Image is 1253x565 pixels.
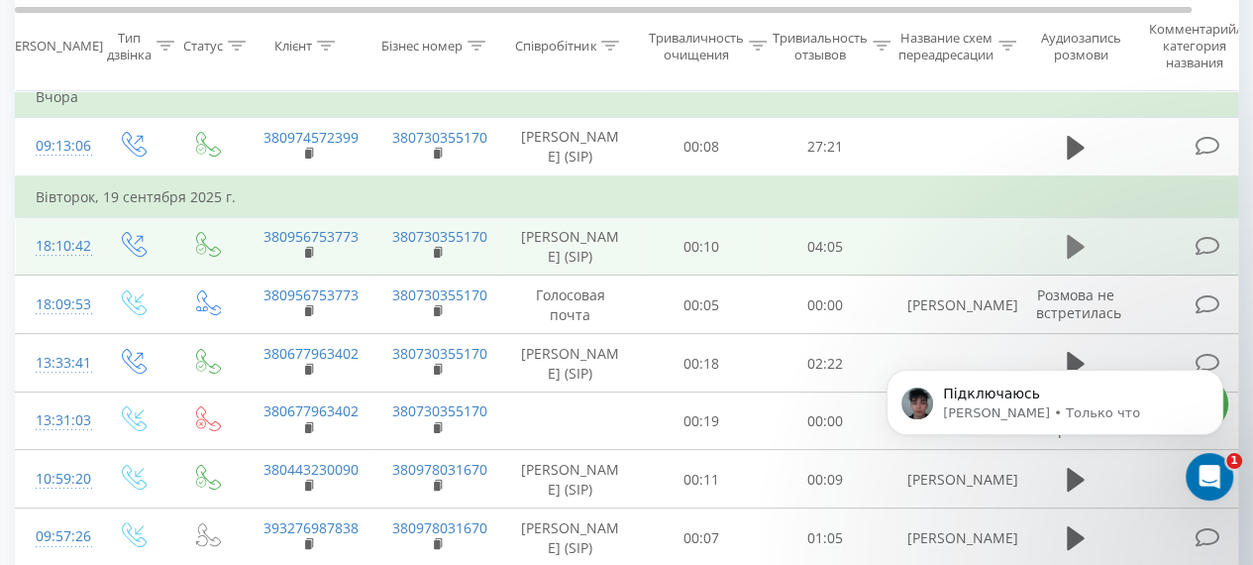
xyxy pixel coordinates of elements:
[3,37,103,55] font: [PERSON_NAME]
[381,37,463,55] font: Бізнес номер
[521,518,619,557] font: [PERSON_NAME] (SIP)
[1149,20,1241,71] font: Комментарий/категория названия
[521,460,619,499] font: [PERSON_NAME] (SIP)
[392,518,487,537] a: 380978031670
[392,227,487,246] a: 380730355170
[683,354,719,373] font: 00:18
[907,528,1018,547] font: [PERSON_NAME]
[898,28,993,62] font: Название схем переадресации
[807,411,843,430] font: 00:00
[683,237,719,256] font: 00:10
[649,28,744,62] font: Триваличность очищения
[263,128,359,147] a: 380974572399
[183,37,223,55] font: Статус
[807,137,843,156] font: 27:21
[263,518,359,537] a: 393276987838
[683,137,719,156] font: 00:08
[36,353,91,372] font: 13:33:41
[263,285,359,304] a: 380956753773
[274,37,312,55] font: Клієнт
[521,128,619,167] font: [PERSON_NAME] (SIP)
[683,470,719,489] font: 00:11
[857,328,1253,511] iframe: Уведомления домофона сообщение
[773,28,868,62] font: Тривиальность отзывов
[807,237,843,256] font: 04:05
[683,528,719,547] font: 00:07
[683,411,719,430] font: 00:19
[263,344,359,363] a: 380677963402
[907,295,1018,314] font: [PERSON_NAME]
[683,295,719,314] font: 00:05
[392,285,487,304] a: 380730355170
[392,401,487,420] a: 380730355170
[263,227,359,246] a: 380956753773
[515,37,596,55] font: Співробітник
[1036,285,1121,322] font: Розмова не встретилась
[1230,454,1238,467] font: 1
[521,227,619,266] font: [PERSON_NAME] (SIP)
[263,401,359,420] a: 380677963402
[107,28,152,62] font: Тип дзвінка
[807,354,843,373] font: 02:22
[36,526,91,545] font: 09:57:26
[36,136,91,155] font: 09:13:06
[807,470,843,489] font: 00:09
[36,88,78,107] font: Вчора
[36,187,236,206] font: Вівторок, 19 сентября 2025 г.
[1041,28,1121,62] font: Аудиозапись розмови
[536,285,605,324] font: Голосовая почта
[807,528,843,547] font: 01:05
[36,294,91,313] font: 18:09:53
[36,236,91,255] font: 18:10:42
[807,295,843,314] font: 00:00
[36,410,91,429] font: 13:31:03
[392,128,487,147] a: 380730355170
[263,460,359,479] a: 380443230090
[1186,453,1233,501] iframe: Интерком-чат в режиме реального времени
[521,344,619,383] font: [PERSON_NAME] (SIP)
[36,469,91,488] font: 10:59:20
[392,344,487,363] a: 380730355170
[392,460,487,479] a: 380978031670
